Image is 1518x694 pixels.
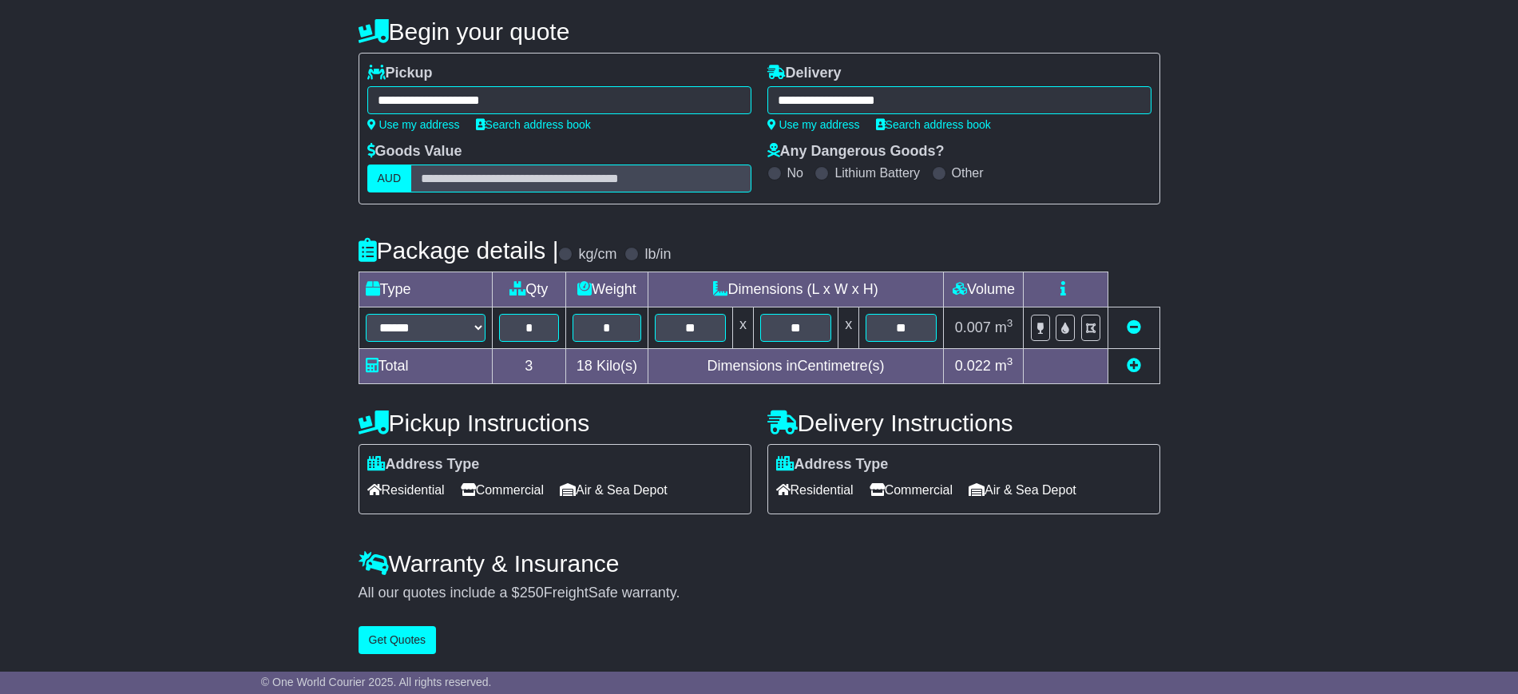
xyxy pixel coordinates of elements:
[644,246,671,264] label: lb/in
[359,550,1160,577] h4: Warranty & Insurance
[359,272,492,307] td: Type
[359,626,437,654] button: Get Quotes
[995,319,1013,335] span: m
[767,118,860,131] a: Use my address
[776,478,854,502] span: Residential
[520,585,544,601] span: 250
[578,246,616,264] label: kg/cm
[261,676,492,688] span: © One World Courier 2025. All rights reserved.
[367,165,412,192] label: AUD
[367,118,460,131] a: Use my address
[577,358,593,374] span: 18
[461,478,544,502] span: Commercial
[359,585,1160,602] div: All our quotes include a $ FreightSafe warranty.
[648,272,944,307] td: Dimensions (L x W x H)
[1007,355,1013,367] sup: 3
[834,165,920,180] label: Lithium Battery
[732,307,753,349] td: x
[955,319,991,335] span: 0.007
[566,349,648,384] td: Kilo(s)
[1007,317,1013,329] sup: 3
[359,349,492,384] td: Total
[476,118,591,131] a: Search address book
[566,272,648,307] td: Weight
[952,165,984,180] label: Other
[876,118,991,131] a: Search address book
[944,272,1024,307] td: Volume
[492,349,566,384] td: 3
[969,478,1076,502] span: Air & Sea Depot
[767,410,1160,436] h4: Delivery Instructions
[367,456,480,474] label: Address Type
[787,165,803,180] label: No
[776,456,889,474] label: Address Type
[995,358,1013,374] span: m
[767,65,842,82] label: Delivery
[359,410,751,436] h4: Pickup Instructions
[648,349,944,384] td: Dimensions in Centimetre(s)
[560,478,668,502] span: Air & Sea Depot
[492,272,566,307] td: Qty
[1127,319,1141,335] a: Remove this item
[367,143,462,161] label: Goods Value
[1127,358,1141,374] a: Add new item
[367,65,433,82] label: Pickup
[838,307,859,349] td: x
[367,478,445,502] span: Residential
[359,18,1160,45] h4: Begin your quote
[870,478,953,502] span: Commercial
[767,143,945,161] label: Any Dangerous Goods?
[359,237,559,264] h4: Package details |
[955,358,991,374] span: 0.022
